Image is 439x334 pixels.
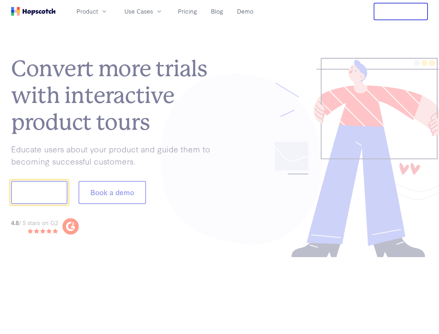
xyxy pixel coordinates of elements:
[208,6,226,17] a: Blog
[11,218,19,226] strong: 4.8
[79,181,146,204] button: Book a demo
[11,56,220,136] h1: Convert more trials with interactive product tours
[76,7,98,16] span: Product
[11,181,67,204] button: Show me!
[11,7,56,16] a: Home
[374,3,428,20] button: Free Trial
[11,218,58,227] div: / 5 stars on G2
[234,6,256,17] a: Demo
[11,143,220,167] p: Educate users about your product and guide them to becoming successful customers.
[72,6,112,17] button: Product
[120,6,167,17] button: Use Cases
[124,7,153,16] span: Use Cases
[175,6,200,17] a: Pricing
